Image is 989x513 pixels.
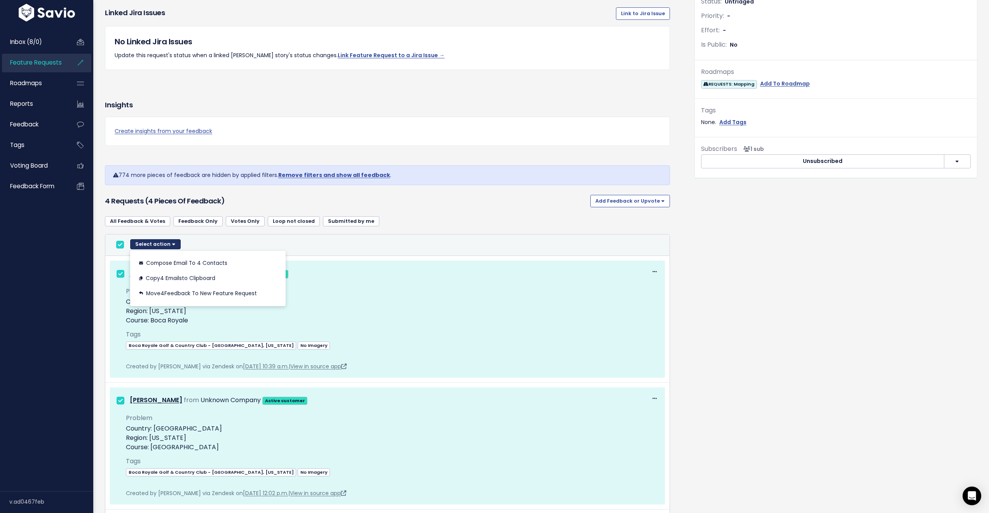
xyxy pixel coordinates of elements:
[160,290,164,297] span: 4
[2,74,65,92] a: Roadmaps
[126,287,152,296] span: Problem
[701,67,971,78] div: Roadmaps
[701,11,724,20] span: Priority:
[126,330,141,339] span: Tags
[740,145,764,153] span: <p><strong>Subscribers</strong><br><br> - Nuno Grazina<br> </p>
[9,492,93,512] div: v.ad0467feb
[701,80,757,88] span: REQUESTS: Mapping
[719,117,747,127] a: Add Tags
[616,7,670,20] a: Link to Jira Issue
[133,256,283,271] button: Compose Email to 4 Contacts
[2,157,65,175] a: Voting Board
[10,141,24,149] span: Tags
[290,489,346,497] a: View in source app
[963,487,981,505] div: Open Intercom Messenger
[133,271,283,286] button: Copy4 Emailsto Clipboard
[126,468,296,476] a: Boca Royale Golf & Country Club - [GEOGRAPHIC_DATA], [US_STATE]
[126,457,141,466] span: Tags
[2,54,65,72] a: Feature Requests
[130,396,182,404] a: [PERSON_NAME]
[723,26,726,34] span: -
[2,116,65,133] a: Feedback
[133,286,283,301] button: Move4Feedback to new Feature Request
[730,41,738,49] span: No
[105,165,670,185] div: 774 more pieces of feedback are hidden by applied filters. .
[701,79,757,89] a: REQUESTS: Mapping
[10,100,33,108] span: Reports
[10,79,42,87] span: Roadmaps
[201,395,261,406] div: Unknown Company
[243,362,289,370] a: [DATE] 10:39 a.m.
[2,95,65,113] a: Reports
[105,196,587,207] h3: 4 Requests (4 pieces of Feedback)
[323,216,379,226] a: Submitted by me
[126,413,152,422] span: Problem
[701,40,727,49] span: Is Public:
[290,362,347,370] a: View in source app
[701,26,720,35] span: Effort:
[701,154,944,168] button: Unsubscribed
[701,144,737,153] span: Subscribers
[105,216,170,226] a: All Feedback & Votes
[727,12,730,20] span: -
[226,216,265,226] a: Votes Only
[701,105,971,116] div: Tags
[298,341,330,349] a: No Imagery
[126,362,347,370] span: Created by [PERSON_NAME] via Zendesk on |
[160,275,182,282] span: 4 Emails
[265,397,305,404] strong: Active customer
[2,136,65,154] a: Tags
[126,468,296,476] span: Boca Royale Golf & Country Club - [GEOGRAPHIC_DATA], [US_STATE]
[10,58,62,67] span: Feature Requests
[278,171,390,179] a: Remove filters and show all feedback
[126,341,296,349] a: Boca Royale Golf & Country Club - [GEOGRAPHIC_DATA], [US_STATE]
[173,216,223,226] a: Feedback Only
[10,120,38,128] span: Feedback
[298,468,330,476] a: No Imagery
[10,161,48,170] span: Voting Board
[115,126,660,136] a: Create insights from your feedback
[115,36,660,47] h5: No Linked Jira Issues
[115,51,660,60] p: Update this request's status when a linked [PERSON_NAME] story's status changes.
[268,216,320,226] a: Loop not closed
[126,424,659,452] p: Country: [GEOGRAPHIC_DATA] Region: [US_STATE] Course: [GEOGRAPHIC_DATA]
[126,489,346,497] span: Created by [PERSON_NAME] via Zendesk on |
[760,79,810,89] a: Add To Roadmap
[590,195,670,207] button: Add Feedback or Upvote
[105,100,133,110] h3: Insights
[105,7,165,20] h3: Linked Jira issues
[2,177,65,195] a: Feedback form
[17,4,77,21] img: logo-white.9d6f32f41409.svg
[243,489,288,497] a: [DATE] 12:02 p.m.
[184,396,199,404] span: from
[130,239,181,249] button: Select action
[701,117,971,127] div: None.
[10,182,54,190] span: Feedback form
[298,468,330,476] span: No Imagery
[126,297,659,325] p: Country: [GEOGRAPHIC_DATA] Region: [US_STATE] Course: Boca Royale
[10,38,42,46] span: Inbox (8/0)
[338,51,445,59] a: Link Feature Request to a Jira Issue →
[130,269,163,278] a: Mtbarsam
[2,33,65,51] a: Inbox (8/0)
